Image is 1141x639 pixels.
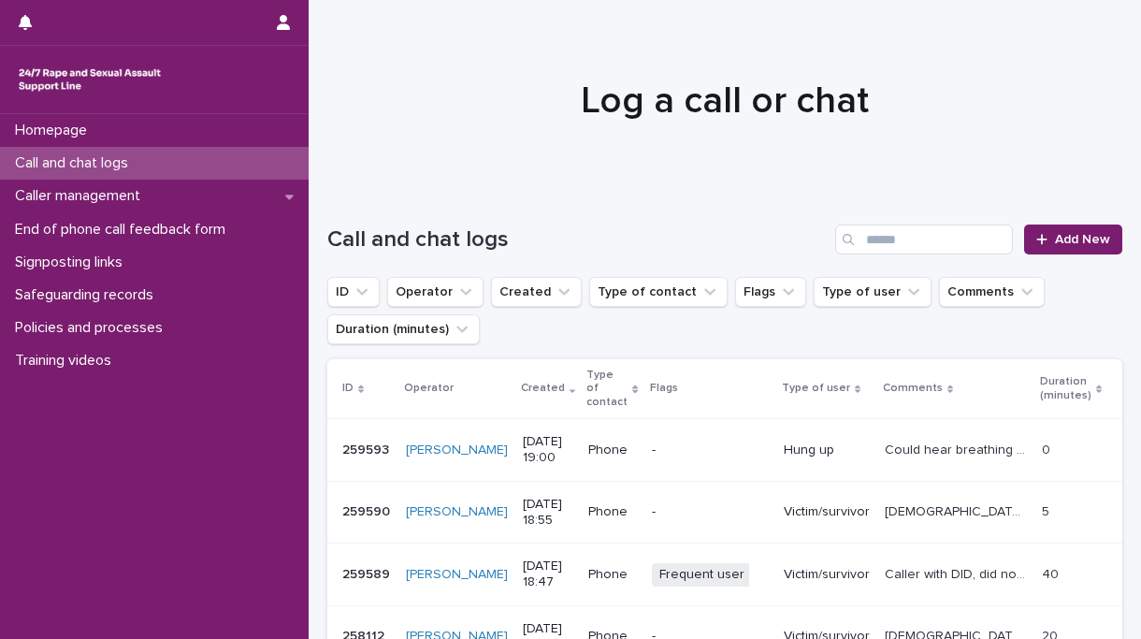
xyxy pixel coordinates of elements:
[782,378,850,399] p: Type of user
[652,563,752,587] span: Frequent user
[885,439,1031,458] p: Could hear breathing in the background.
[521,378,565,399] p: Created
[7,286,168,304] p: Safeguarding records
[589,277,728,307] button: Type of contact
[327,314,480,344] button: Duration (minutes)
[735,277,806,307] button: Flags
[406,567,508,583] a: [PERSON_NAME]
[885,501,1031,520] p: Male caller. Did not want to give name. Explained he experienced CSA when he was 8 years old. Cal...
[342,378,354,399] p: ID
[387,277,484,307] button: Operator
[342,501,394,520] p: 259590
[835,225,1013,254] input: Search
[7,319,178,337] p: Policies and processes
[1042,501,1053,520] p: 5
[523,559,573,590] p: [DATE] 18:47
[652,443,769,458] p: -
[491,277,582,307] button: Created
[406,443,508,458] a: [PERSON_NAME]
[7,187,155,205] p: Caller management
[814,277,932,307] button: Type of user
[7,254,137,271] p: Signposting links
[1055,233,1110,246] span: Add New
[588,443,636,458] p: Phone
[404,378,454,399] p: Operator
[784,567,870,583] p: Victim/survivor
[327,419,1132,482] tr: 259593259593 [PERSON_NAME] [DATE] 19:00Phone-Hung upCould hear breathing in the background.Could ...
[342,439,393,458] p: 259593
[327,544,1132,606] tr: 259589259589 [PERSON_NAME] [DATE] 18:47PhoneFrequent userVictim/survivorCaller with DID, did not ...
[784,504,870,520] p: Victim/survivor
[523,434,573,466] p: [DATE] 19:00
[327,226,828,254] h1: Call and chat logs
[652,504,769,520] p: -
[327,79,1122,123] h1: Log a call or chat
[1040,371,1091,406] p: Duration (minutes)
[588,567,636,583] p: Phone
[327,277,380,307] button: ID
[7,352,126,370] p: Training videos
[342,563,394,583] p: 259589
[883,378,943,399] p: Comments
[588,504,636,520] p: Phone
[406,504,508,520] a: [PERSON_NAME]
[7,221,240,239] p: End of phone call feedback form
[7,122,102,139] p: Homepage
[784,443,870,458] p: Hung up
[1042,563,1062,583] p: 40
[7,154,143,172] p: Call and chat logs
[650,378,678,399] p: Flags
[1024,225,1122,254] a: Add New
[327,481,1132,544] tr: 259590259590 [PERSON_NAME] [DATE] 18:55Phone-Victim/survivor[DEMOGRAPHIC_DATA] caller. Did not wa...
[939,277,1045,307] button: Comments
[885,563,1031,583] p: Caller with DID, did not give name. Frequently repeats phrase ''it's not my fault' Call provided ...
[1042,439,1054,458] p: 0
[523,497,573,529] p: [DATE] 18:55
[15,61,165,98] img: rhQMoQhaT3yELyF149Cw
[586,365,628,413] p: Type of contact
